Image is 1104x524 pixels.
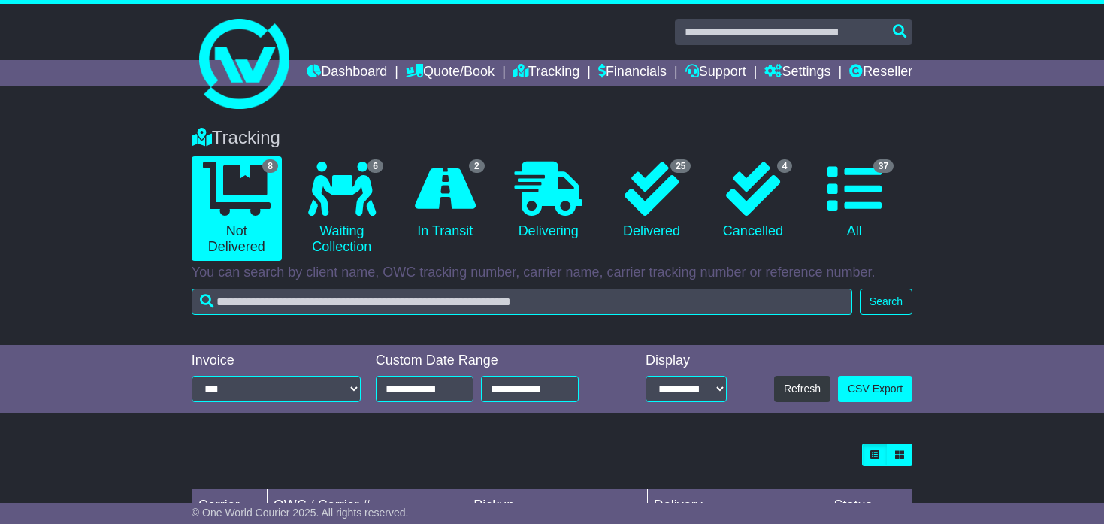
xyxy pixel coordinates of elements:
[646,353,727,369] div: Display
[192,489,267,522] td: Carrier
[838,376,912,402] a: CSV Export
[192,156,282,261] a: 8 Not Delivered
[513,60,579,86] a: Tracking
[307,60,387,86] a: Dashboard
[192,265,912,281] p: You can search by client name, OWC tracking number, carrier name, carrier tracking number or refe...
[670,159,691,173] span: 25
[406,60,495,86] a: Quote/Book
[647,489,827,522] td: Delivery
[777,159,793,173] span: 4
[192,353,361,369] div: Invoice
[709,156,796,245] a: 4 Cancelled
[504,156,594,245] a: Delivering
[774,376,830,402] button: Refresh
[685,60,746,86] a: Support
[827,489,912,522] td: Status
[764,60,830,86] a: Settings
[849,60,912,86] a: Reseller
[469,159,485,173] span: 2
[402,156,488,245] a: 2 In Transit
[267,489,467,522] td: OWC / Carrier #
[184,127,920,149] div: Tracking
[598,60,667,86] a: Financials
[811,156,897,245] a: 37 All
[192,507,409,519] span: © One World Courier 2025. All rights reserved.
[609,156,695,245] a: 25 Delivered
[262,159,278,173] span: 8
[467,489,648,522] td: Pickup
[376,353,606,369] div: Custom Date Range
[297,156,387,261] a: 6 Waiting Collection
[367,159,383,173] span: 6
[873,159,894,173] span: 37
[860,289,912,315] button: Search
